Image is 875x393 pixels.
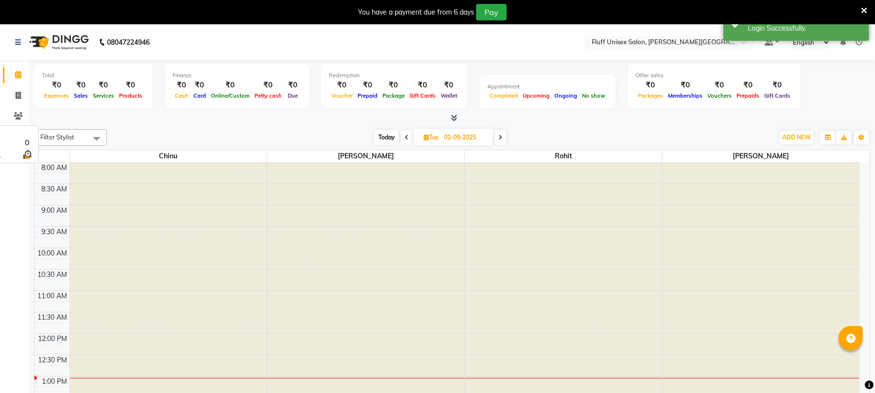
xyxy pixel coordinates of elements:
[635,71,793,80] div: Other sales
[172,80,191,91] div: ₹0
[71,80,90,91] div: ₹0
[635,92,666,99] span: Packages
[42,92,71,99] span: Expenses
[252,92,284,99] span: Petty cash
[329,92,355,99] span: Voucher
[662,150,859,162] span: [PERSON_NAME]
[191,80,208,91] div: ₹0
[25,29,91,56] img: logo
[36,248,69,258] div: 10:00 AM
[666,92,705,99] span: Memberships
[107,29,150,56] b: 08047224946
[36,291,69,301] div: 11:00 AM
[40,205,69,216] div: 9:00 AM
[780,131,813,144] button: ADD NEW
[90,92,117,99] span: Services
[172,71,301,80] div: Finance
[407,80,438,91] div: ₹0
[748,23,862,34] div: Login Successfully.
[329,71,460,80] div: Redemption
[284,80,301,91] div: ₹0
[375,130,399,145] span: Today
[329,80,355,91] div: ₹0
[438,92,460,99] span: Wallet
[36,334,69,344] div: 12:00 PM
[380,92,407,99] span: Package
[40,163,69,173] div: 8:00 AM
[208,92,252,99] span: Online/Custom
[42,80,71,91] div: ₹0
[40,376,69,387] div: 1:00 PM
[358,7,474,17] div: You have a payment due from 6 days
[21,148,34,160] img: wait_time.png
[40,133,74,141] span: Filter Stylist
[635,80,666,91] div: ₹0
[465,150,662,162] span: Rohit
[355,80,380,91] div: ₹0
[552,92,580,99] span: Ongoing
[252,80,284,91] div: ₹0
[172,92,191,99] span: Cash
[734,80,762,91] div: ₹0
[421,134,441,141] span: Tue
[666,80,705,91] div: ₹0
[36,270,69,280] div: 10:30 AM
[438,80,460,91] div: ₹0
[762,80,793,91] div: ₹0
[70,150,267,162] span: Chinu
[580,92,608,99] span: No show
[407,92,438,99] span: Gift Cards
[380,80,407,91] div: ₹0
[782,134,811,141] span: ADD NEW
[476,4,507,20] button: Pay
[705,80,734,91] div: ₹0
[40,184,69,194] div: 8:30 AM
[267,150,464,162] span: [PERSON_NAME]
[487,92,520,99] span: Completed
[208,80,252,91] div: ₹0
[90,80,117,91] div: ₹0
[285,92,300,99] span: Due
[117,92,145,99] span: Products
[191,92,208,99] span: Card
[355,92,380,99] span: Prepaid
[734,92,762,99] span: Prepaids
[36,312,69,323] div: 11:30 AM
[42,71,145,80] div: Total
[21,137,34,148] div: 0
[520,92,552,99] span: Upcoming
[705,92,734,99] span: Vouchers
[40,227,69,237] div: 9:30 AM
[36,355,69,365] div: 12:30 PM
[441,130,490,145] input: 2025-09-02
[762,92,793,99] span: Gift Cards
[71,92,90,99] span: Sales
[117,80,145,91] div: ₹0
[487,83,608,91] div: Appointment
